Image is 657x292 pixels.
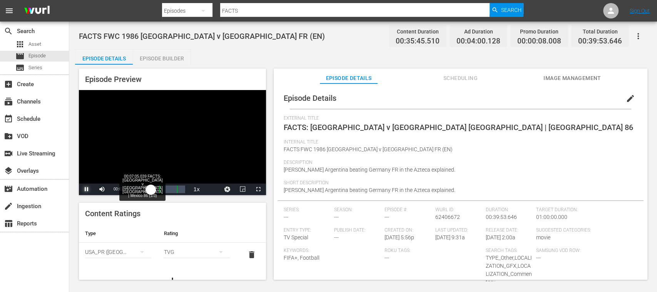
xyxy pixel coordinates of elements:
[435,227,482,234] span: Last Updated:
[15,52,25,61] span: Episode
[4,149,13,158] span: Live Streaming
[284,160,634,166] span: Description
[486,227,532,234] span: Release Date:
[486,255,532,285] span: TYPE_Other,LOCALIZATION_GFX,LOCALIZATION_Commentary
[4,166,13,175] span: Overlays
[385,227,431,234] span: Created On:
[28,52,46,60] span: Episode
[334,227,381,234] span: Publish Date:
[486,234,515,240] span: [DATE] 2:00a
[486,248,532,254] span: Search Tags:
[396,37,440,46] span: 00:35:45.510
[486,214,517,220] span: 00:39:53.646
[517,26,561,37] div: Promo Duration
[320,73,378,83] span: Episode Details
[621,89,640,108] button: edit
[435,207,482,213] span: Wurl ID:
[4,184,13,194] span: Automation
[490,3,523,17] button: Search
[385,248,482,254] span: Roku Tags:
[220,184,235,195] button: Jump To Time
[284,248,381,254] span: Keywords:
[334,214,339,220] span: ---
[75,49,133,65] button: Episode Details
[385,234,414,240] span: [DATE] 5:56p
[578,37,622,46] span: 00:39:53.646
[114,187,136,191] span: 00:03:44.684
[543,73,601,83] span: Image Management
[385,207,431,213] span: Episode #:
[157,224,236,243] th: Rating
[4,114,13,123] span: Schedule
[4,132,13,141] span: VOD
[133,49,191,68] div: Episode Builder
[28,40,41,48] span: Asset
[284,115,634,122] span: External Title
[5,6,14,15] span: menu
[284,139,634,145] span: Internal Title
[4,202,13,211] span: Ingestion
[164,241,230,263] div: TVG
[28,64,42,72] span: Series
[85,241,151,263] div: USA_PR ([GEOGRAPHIC_DATA])
[334,234,339,240] span: ---
[536,248,583,254] span: Samsung VOD Row:
[456,26,500,37] div: Ad Duration
[435,214,460,220] span: 62406672
[85,75,142,84] span: Episode Preview
[334,207,381,213] span: Season:
[284,93,336,103] span: Episode Details
[189,184,204,195] button: Playback Rate
[79,224,266,267] table: simple table
[133,49,191,65] button: Episode Builder
[18,2,55,20] img: ans4CAIJ8jUAAAAAAAAAAAAAAAAAAAAAAAAgQb4GAAAAAAAAAAAAAAAAAAAAAAAAJMjXAAAAAAAAAAAAAAAAAAAAAAAAgAT5G...
[284,180,634,186] span: Short Description
[79,224,157,243] th: Type
[396,26,440,37] div: Content Duration
[385,214,389,220] span: ---
[144,185,185,193] div: Progress Bar
[4,97,13,106] span: Channels
[536,234,550,240] span: movie
[284,214,288,220] span: ---
[284,227,330,234] span: Entry Type:
[284,255,319,261] span: FIFA+, Football
[456,37,500,46] span: 00:04:00.128
[15,63,25,72] span: Series
[536,214,567,220] span: 01:00:00.000
[536,227,634,234] span: Suggested Categories:
[85,209,140,218] span: Content Ratings
[94,184,110,195] button: Mute
[630,8,650,14] a: Sign Out
[79,90,266,195] div: Video Player
[578,26,622,37] div: Total Duration
[486,207,532,213] span: Duration:
[385,255,389,261] span: ---
[4,80,13,89] span: Create
[4,219,13,228] span: Reports
[501,3,521,17] span: Search
[536,207,634,213] span: Target Duration:
[235,184,251,195] button: Picture-in-Picture
[284,167,455,173] span: [PERSON_NAME] Argentina beating Germany FR in the Azteca explained.
[284,187,455,193] span: [PERSON_NAME] Argentina beating Germany FR in the Azteca explained.
[75,49,133,68] div: Episode Details
[284,146,453,152] span: FACTS FWC 1986 [GEOGRAPHIC_DATA] v [GEOGRAPHIC_DATA] FR (EN)
[536,255,541,261] span: ---
[242,245,261,264] button: delete
[79,184,94,195] button: Pause
[284,234,308,240] span: TV Special
[251,184,266,195] button: Fullscreen
[626,94,635,103] span: edit
[15,40,25,49] span: Asset
[284,123,633,132] span: FACTS: [GEOGRAPHIC_DATA] v [GEOGRAPHIC_DATA] [GEOGRAPHIC_DATA] | [GEOGRAPHIC_DATA] 86
[79,32,325,41] span: FACTS FWC 1986 [GEOGRAPHIC_DATA] v [GEOGRAPHIC_DATA] FR (EN)
[517,37,561,46] span: 00:00:08.008
[247,250,256,259] span: delete
[435,234,465,240] span: [DATE] 9:31a
[431,73,489,83] span: Scheduling
[4,27,13,36] span: Search
[284,207,330,213] span: Series:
